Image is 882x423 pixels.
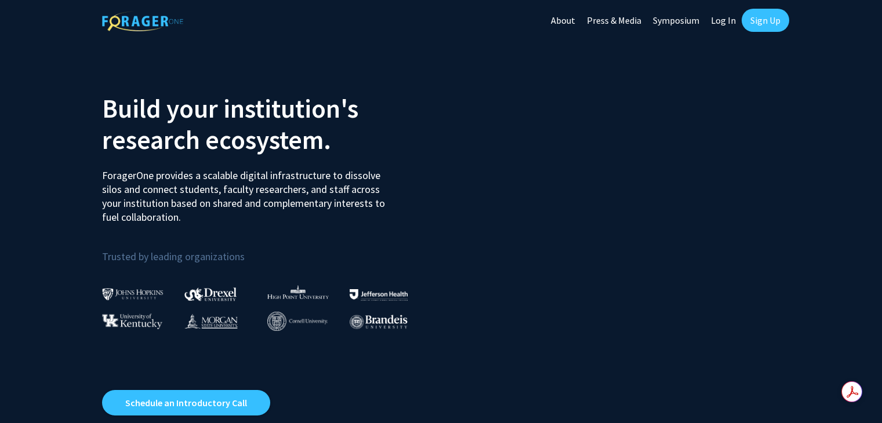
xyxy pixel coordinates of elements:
img: Johns Hopkins University [102,288,164,300]
h2: Build your institution's research ecosystem. [102,93,433,155]
img: High Point University [267,285,329,299]
img: Morgan State University [184,313,238,329]
img: Brandeis University [350,315,408,329]
p: ForagerOne provides a scalable digital infrastructure to dissolve silos and connect students, fac... [102,160,393,224]
img: Drexel University [184,287,237,301]
a: Opens in a new tab [102,390,270,415]
a: Sign Up [742,9,789,32]
img: Cornell University [267,312,328,331]
img: Thomas Jefferson University [350,289,408,300]
p: Trusted by leading organizations [102,234,433,265]
img: University of Kentucky [102,313,162,329]
img: ForagerOne Logo [102,11,183,31]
